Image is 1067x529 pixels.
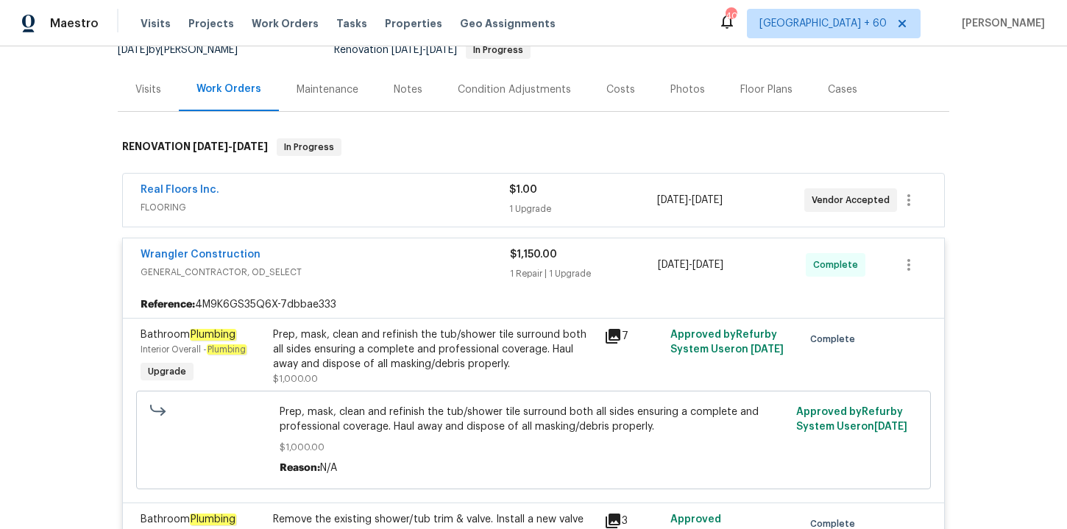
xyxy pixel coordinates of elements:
[874,422,907,432] span: [DATE]
[796,407,907,432] span: Approved by Refurby System User on
[141,16,171,31] span: Visits
[320,463,337,473] span: N/A
[810,332,861,347] span: Complete
[813,258,864,272] span: Complete
[273,374,318,383] span: $1,000.00
[458,82,571,97] div: Condition Adjustments
[280,463,320,473] span: Reason:
[510,249,557,260] span: $1,150.00
[658,260,689,270] span: [DATE]
[190,329,236,341] em: Plumbing
[657,195,688,205] span: [DATE]
[606,82,635,97] div: Costs
[141,329,236,341] span: Bathroom
[726,9,736,24] div: 406
[751,344,784,355] span: [DATE]
[509,185,537,195] span: $1.00
[509,202,656,216] div: 1 Upgrade
[141,297,195,312] b: Reference:
[467,46,529,54] span: In Progress
[385,16,442,31] span: Properties
[123,291,944,318] div: 4M9K6GS35Q6X-7dbbae333
[190,514,236,525] em: Plumbing
[141,514,236,525] span: Bathroom
[196,82,261,96] div: Work Orders
[657,193,723,207] span: -
[604,327,662,345] div: 7
[460,16,556,31] span: Geo Assignments
[252,16,319,31] span: Work Orders
[670,330,784,355] span: Approved by Refurby System User on
[141,249,260,260] a: Wrangler Construction
[141,265,510,280] span: GENERAL_CONTRACTOR, OD_SELECT
[193,141,268,152] span: -
[141,185,219,195] a: Real Floors Inc.
[740,82,793,97] div: Floor Plans
[956,16,1045,31] span: [PERSON_NAME]
[135,82,161,97] div: Visits
[50,16,99,31] span: Maestro
[118,41,255,59] div: by [PERSON_NAME]
[141,200,509,215] span: FLOORING
[658,258,723,272] span: -
[336,18,367,29] span: Tasks
[141,345,247,354] span: Interior Overall -
[278,140,340,155] span: In Progress
[188,16,234,31] span: Projects
[334,45,531,55] span: Renovation
[391,45,422,55] span: [DATE]
[280,405,788,434] span: Prep, mask, clean and refinish the tub/shower tile surround both all sides ensuring a complete an...
[233,141,268,152] span: [DATE]
[118,45,149,55] span: [DATE]
[828,82,857,97] div: Cases
[812,193,896,207] span: Vendor Accepted
[193,141,228,152] span: [DATE]
[273,327,595,372] div: Prep, mask, clean and refinish the tub/shower tile surround both all sides ensuring a complete an...
[297,82,358,97] div: Maintenance
[391,45,457,55] span: -
[670,82,705,97] div: Photos
[394,82,422,97] div: Notes
[207,344,247,355] em: Plumbing
[142,364,192,379] span: Upgrade
[122,138,268,156] h6: RENOVATION
[280,440,788,455] span: $1,000.00
[759,16,887,31] span: [GEOGRAPHIC_DATA] + 60
[692,195,723,205] span: [DATE]
[426,45,457,55] span: [DATE]
[692,260,723,270] span: [DATE]
[118,124,949,171] div: RENOVATION [DATE]-[DATE]In Progress
[510,266,658,281] div: 1 Repair | 1 Upgrade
